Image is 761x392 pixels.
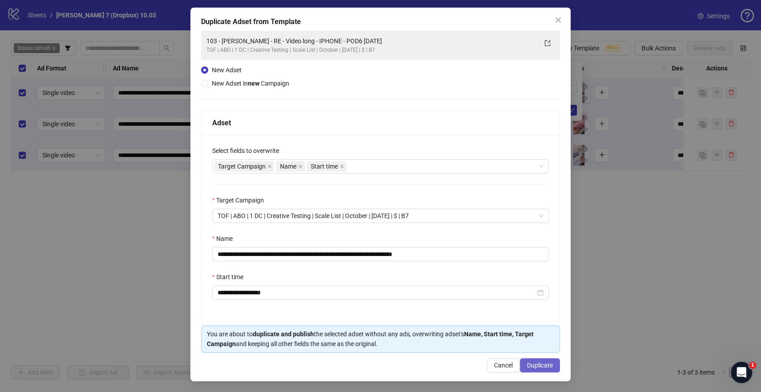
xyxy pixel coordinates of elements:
[749,362,756,369] span: 1
[253,330,314,338] strong: duplicate and publish
[212,247,549,261] input: Name
[218,209,544,223] span: TOF | ABO | 1 DC | Creative Testing | Scale List | October | 2025.09.26 | $ | B7
[212,195,270,205] label: Target Campaign
[25,5,40,19] img: Profile image for Fin
[14,136,139,163] div: Looking forward to hearing from you! ​
[33,30,145,49] a: Impossible to watch video
[52,36,138,43] span: Impossible to watch video
[527,362,553,369] span: Duplicate
[544,40,551,46] span: export
[207,329,555,349] div: You are about to the selected adset without any ads, overwriting adset's and keeping all other fi...
[731,362,752,383] iframe: Intercom live chat
[311,161,338,171] span: Start time
[39,193,164,210] div: Hi, [PERSON_NAME], thank you - everything works 😊
[57,292,64,299] button: Start recording
[298,164,303,169] span: close
[212,272,249,282] label: Start time
[7,223,171,275] div: Laura says…
[307,161,346,172] span: Start time
[340,164,344,169] span: close
[32,187,171,215] div: Hi, [PERSON_NAME], thank you - everything works 😊
[212,146,285,156] label: Select fields to overwrite
[214,161,274,172] span: Target Campaign
[140,4,156,21] button: Home
[487,358,520,372] button: Cancel
[14,292,21,299] button: Upload attachment
[276,161,305,172] span: Name
[555,17,562,24] span: close
[7,223,146,268] div: Amazing!Thanks for confirming, have a great day 🙂
[43,4,54,11] h1: Fin
[206,46,537,54] div: TOF | ABO | 1 DC | Creative Testing | Scale List | October | [DATE] | $ | B7
[212,66,242,74] span: New Adset
[8,273,171,289] textarea: Message…
[212,80,289,87] span: New Adset in Campaign
[201,17,560,27] div: Duplicate Adset from Template
[218,288,536,297] input: Start time
[153,289,167,303] button: Send a message…
[280,161,296,171] span: Name
[14,228,139,263] div: Amazing! Thanks for confirming, have a great day 🙂
[551,13,565,27] button: Close
[267,164,272,169] span: close
[207,330,534,347] strong: Name, Start time, Target Campaign
[28,292,35,299] button: Emoji picker
[218,161,266,171] span: Target Campaign
[248,80,259,87] strong: new
[7,175,171,187] div: [DATE]
[7,187,171,223] div: Akvilė says…
[156,4,173,20] div: Close
[6,4,23,21] button: go back
[43,11,111,20] p: The team can also help
[520,358,560,372] button: Duplicate
[42,292,49,299] button: Gif picker
[212,117,549,128] div: Adset
[206,36,537,46] div: 103 - [PERSON_NAME] - RE - Video long - IPHONE - POD6 [DATE]
[494,362,513,369] span: Cancel
[212,234,239,243] label: Name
